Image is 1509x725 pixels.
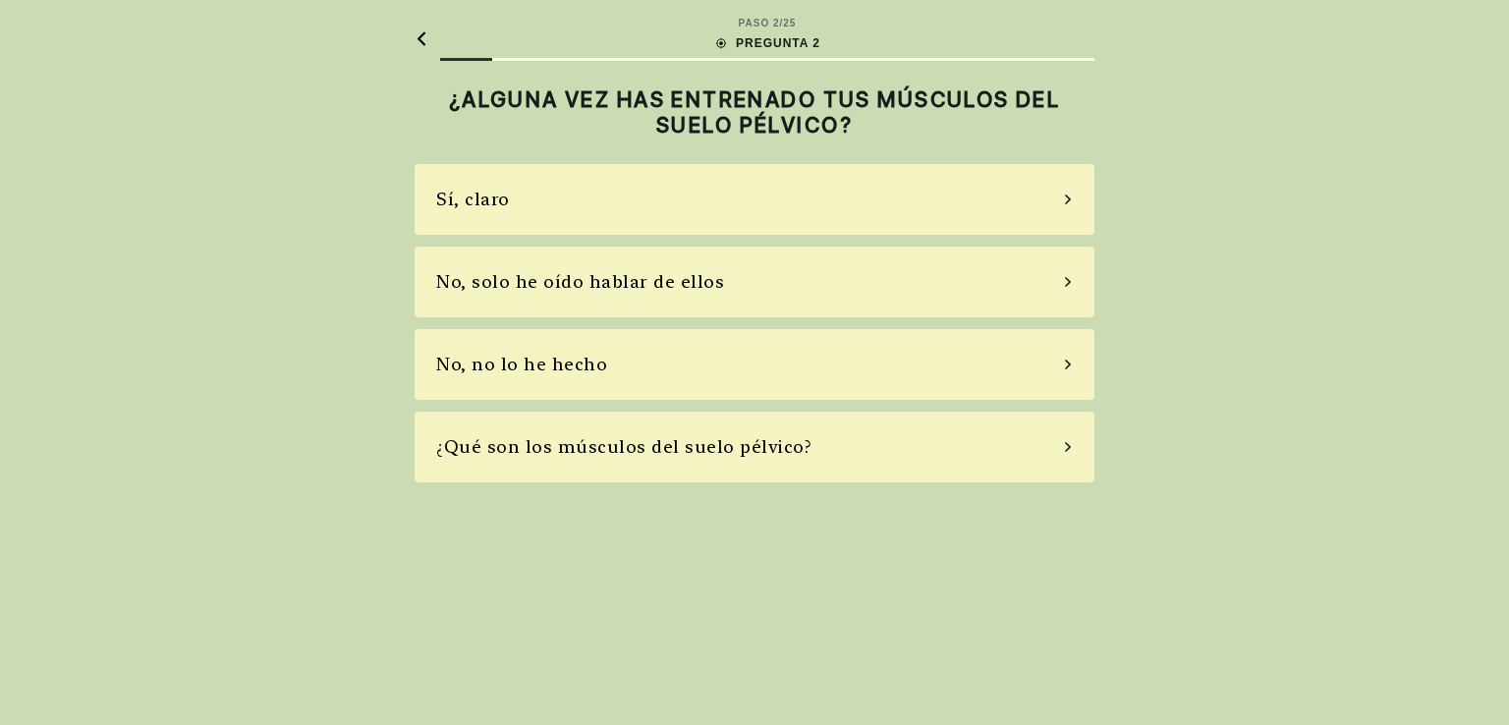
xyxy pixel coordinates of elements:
div: PASO 2 / 25 [739,16,797,30]
div: No, solo he oído hablar de ellos [436,268,724,295]
div: No, no lo he hecho [436,351,607,377]
div: PREGUNTA 2 [714,34,820,52]
h2: ¿ALGUNA VEZ HAS ENTRENADO TUS MÚSCULOS DEL SUELO PÉLVICO? [415,86,1094,139]
div: ¿Qué son los músculos del suelo pélvico? [436,433,811,460]
div: Sí, claro [436,186,510,212]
